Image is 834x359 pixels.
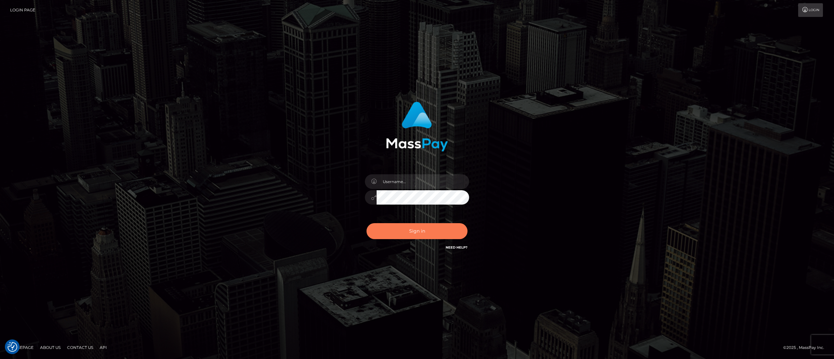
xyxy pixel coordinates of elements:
button: Consent Preferences [7,342,17,352]
a: Login [798,3,823,17]
button: Sign in [367,223,467,239]
img: Revisit consent button [7,342,17,352]
a: Login Page [10,3,35,17]
a: Contact Us [65,342,96,352]
a: API [97,342,109,352]
a: Homepage [7,342,36,352]
a: Need Help? [446,245,467,250]
div: © 2025 , MassPay Inc. [783,344,829,351]
img: MassPay Login [386,102,448,151]
input: Username... [377,174,469,189]
a: About Us [37,342,63,352]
